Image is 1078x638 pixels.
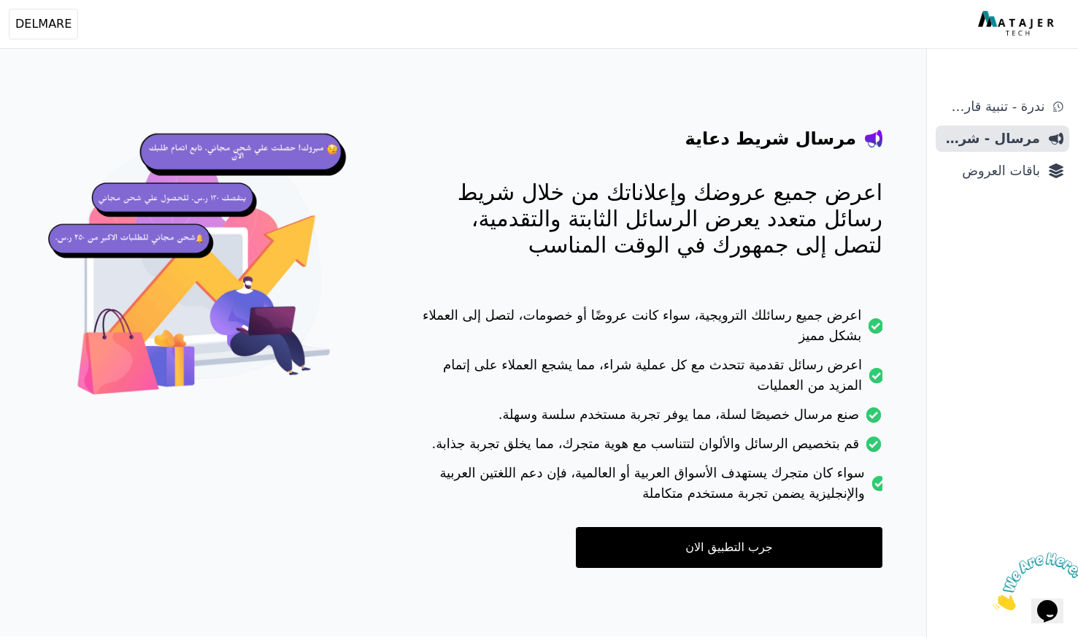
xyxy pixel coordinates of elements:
img: الدردشة الملفتة للإنتباه [6,6,96,64]
li: سواء كان متجرك يستهدف الأسواق العربية أو العالمية، فإن دعم اللغتين العربية والإنجليزية يضمن تجربة... [423,463,882,512]
button: $i18n('chat', 'chat_widget') [15,19,47,44]
h4: مرسال شريط دعاية [685,127,856,150]
iframe: chat widget [987,547,1078,616]
li: اعرض جميع رسائلك الترويجية، سواء كانت عروضًا أو خصومات، لتصل إلى العملاء بشكل مميز [423,305,882,355]
img: hero [44,115,364,436]
p: اعرض جميع عروضك وإعلاناتك من خلال شريط رسائل متعدد يعرض الرسائل الثابتة والتقدمية، لتصل إلى جمهور... [423,180,882,258]
span: باقات العروض [942,161,1040,181]
span: مرسال - شريط دعاية [942,128,1040,149]
li: صنع مرسال خصيصًا لسلة، مما يوفر تجربة مستخدم سلسة وسهلة. [423,404,882,434]
span: DELMARE [15,15,72,33]
li: قم بتخصيص الرسائل والألوان لتتناسب مع هوية متجرك، مما يخلق تجربة جذابة. [423,434,882,463]
span: ندرة - تنبية قارب علي النفاذ [942,96,1044,117]
img: MatajerTech Logo [978,11,1058,37]
button: DELMARE [9,9,78,39]
a: جرب التطبيق الان [576,527,882,568]
li: اعرض رسائل تقدمية تتحدث مع كل عملية شراء، مما يشجع العملاء على إتمام المزيد من العمليات [423,355,882,404]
